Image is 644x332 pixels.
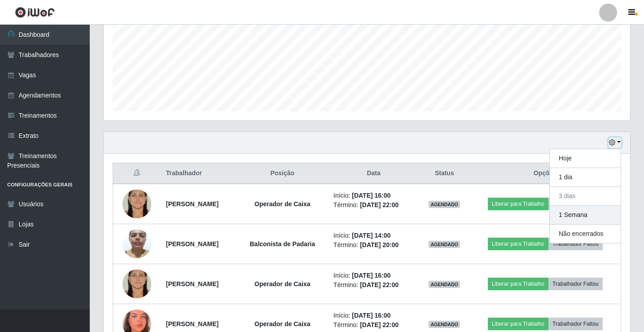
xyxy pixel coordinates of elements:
[360,281,399,288] time: [DATE] 22:00
[429,201,460,208] span: AGENDADO
[470,163,621,184] th: Opções
[550,168,621,187] button: 1 dia
[352,232,390,239] time: [DATE] 14:00
[419,163,469,184] th: Status
[488,278,548,290] button: Liberar para Trabalho
[15,7,55,18] img: CoreUI Logo
[548,198,603,210] button: Trabalhador Faltou
[352,272,390,279] time: [DATE] 16:00
[237,163,328,184] th: Posição
[429,281,460,288] span: AGENDADO
[161,163,237,184] th: Trabalhador
[429,321,460,328] span: AGENDADO
[254,280,311,288] strong: Operador de Caixa
[548,318,603,330] button: Trabalhador Faltou
[166,240,219,248] strong: [PERSON_NAME]
[166,200,219,208] strong: [PERSON_NAME]
[250,240,315,248] strong: Balconista de Padaria
[488,238,548,250] button: Liberar para Trabalho
[333,280,414,290] li: Término:
[333,240,414,250] li: Término:
[429,241,460,248] span: AGENDADO
[166,280,219,288] strong: [PERSON_NAME]
[550,206,621,225] button: 1 Semana
[123,182,151,225] img: 1693145473232.jpeg
[123,262,151,305] img: 1693145473232.jpeg
[550,187,621,206] button: 3 dias
[550,225,621,243] button: Não encerrados
[333,231,414,240] li: Início:
[488,198,548,210] button: Liberar para Trabalho
[360,241,399,248] time: [DATE] 20:00
[254,200,311,208] strong: Operador de Caixa
[352,192,390,199] time: [DATE] 16:00
[254,320,311,328] strong: Operador de Caixa
[333,191,414,200] li: Início:
[166,320,219,328] strong: [PERSON_NAME]
[488,318,548,330] button: Liberar para Trabalho
[333,271,414,280] li: Início:
[333,320,414,330] li: Término:
[550,149,621,168] button: Hoje
[548,278,603,290] button: Trabalhador Faltou
[123,225,151,263] img: 1707253848276.jpeg
[360,201,399,208] time: [DATE] 22:00
[360,321,399,328] time: [DATE] 22:00
[333,311,414,320] li: Início:
[548,238,603,250] button: Trabalhador Faltou
[333,200,414,210] li: Término:
[328,163,419,184] th: Data
[352,312,390,319] time: [DATE] 16:00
